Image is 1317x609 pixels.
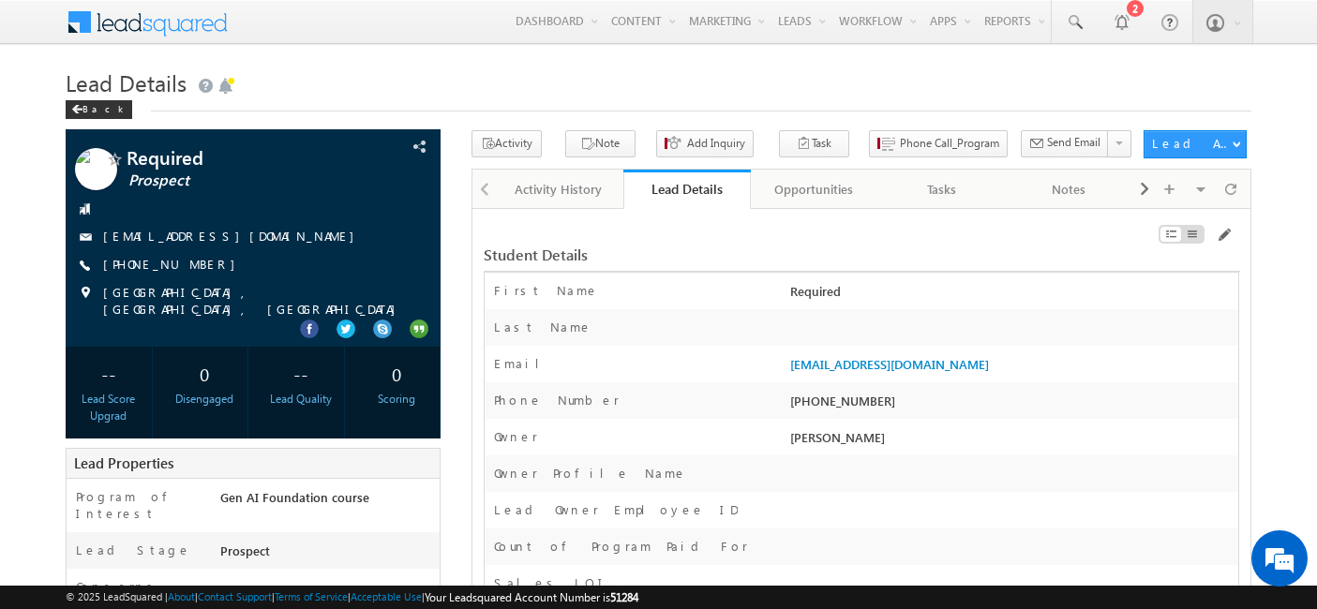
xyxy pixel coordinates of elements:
span: Phone Call_Program [900,135,999,152]
a: Contact Support [198,590,272,602]
a: Opportunities [751,170,878,209]
a: About [168,590,195,602]
span: Your Leadsquared Account Number is [425,590,638,604]
a: Activity History [495,170,622,209]
div: Prospect [216,542,440,568]
a: [EMAIL_ADDRESS][DOMAIN_NAME] [790,356,989,372]
div: Notes [1021,178,1116,201]
div: Activity History [510,178,606,201]
div: 0 [167,356,243,391]
label: Concerns [76,578,159,595]
span: [PHONE_NUMBER] [103,256,245,275]
label: Program of Interest [76,488,202,522]
span: Required [127,148,358,167]
a: Acceptable Use [351,590,422,602]
div: -- [262,356,338,391]
a: Lead Details [623,170,751,209]
div: Lead Score Upgrad [70,391,146,424]
div: Back [66,100,132,119]
button: Activity [471,130,542,157]
span: Lead Details [66,67,187,97]
label: Lead Owner Employee ID [494,501,738,518]
span: Prospect [128,171,360,190]
div: 0 [359,356,435,391]
div: Lead Details [637,180,737,198]
button: Send Email [1021,130,1109,157]
label: Owner Profile Name [494,465,687,482]
label: Owner [494,428,538,445]
a: Back [66,99,142,115]
span: Add Inquiry [687,135,745,152]
label: Email [494,355,554,372]
label: First Name [494,282,599,299]
a: Terms of Service [275,590,348,602]
div: -- [70,356,146,391]
button: Task [779,130,849,157]
img: Profile photo [75,148,117,197]
label: Phone Number [494,392,620,408]
div: Disengaged [167,391,243,408]
a: [EMAIL_ADDRESS][DOMAIN_NAME] [103,228,364,244]
span: Send Email [1047,134,1100,151]
a: Tasks [878,170,1006,209]
button: Add Inquiry [656,130,754,157]
div: Required [786,282,1238,308]
div: [PHONE_NUMBER] [786,392,1238,418]
span: 51284 [610,590,638,604]
button: Lead Actions [1144,130,1247,158]
button: Phone Call_Program [869,130,1008,157]
div: Opportunities [766,178,861,201]
div: Student Details [484,246,981,263]
span: [GEOGRAPHIC_DATA], [GEOGRAPHIC_DATA], [GEOGRAPHIC_DATA] [103,284,406,318]
label: Count of Program Paid For [494,538,748,555]
span: Lead Properties [74,453,173,472]
button: Note [565,130,636,157]
a: Notes [1006,170,1133,209]
div: Gen AI Foundation course [216,488,440,514]
label: Lead Stage [76,542,191,558]
div: Tasks [893,178,989,201]
div: Scoring [359,391,435,408]
span: [PERSON_NAME] [790,429,885,445]
label: Last Name [494,319,592,335]
div: Lead Actions [1152,135,1232,152]
div: Lead Quality [262,391,338,408]
label: Sales LQI [494,574,608,591]
span: © 2025 LeadSquared | | | | | [66,588,638,606]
